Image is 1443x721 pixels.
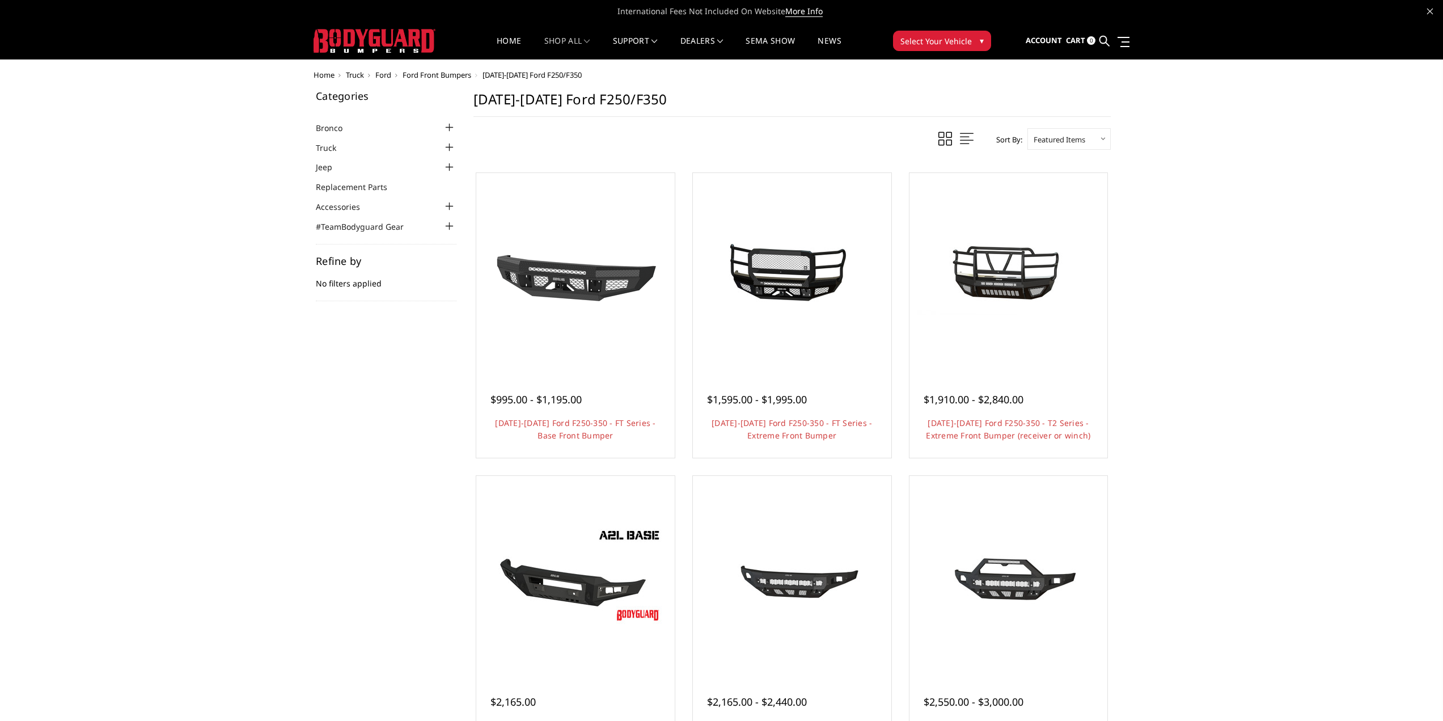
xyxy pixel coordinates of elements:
[1066,26,1095,56] a: Cart 0
[912,479,1105,672] a: 2017-2022 Ford F250-350 - Freedom Series - Sport Front Bumper (non-winch) 2017-2022 Ford F250-350...
[485,221,666,323] img: 2017-2022 Ford F250-350 - FT Series - Base Front Bumper
[403,70,471,80] a: Ford Front Bumpers
[893,31,991,51] button: Select Your Vehicle
[316,181,401,193] a: Replacement Parts
[316,142,350,154] a: Truck
[497,37,521,59] a: Home
[924,393,1023,406] span: $1,910.00 - $2,840.00
[479,176,672,369] a: 2017-2022 Ford F250-350 - FT Series - Base Front Bumper
[316,122,357,134] a: Bronco
[544,37,590,59] a: shop all
[490,393,582,406] span: $995.00 - $1,195.00
[1026,35,1062,45] span: Account
[490,695,536,709] span: $2,165.00
[696,479,888,672] a: 2017-2022 Ford F250-350 - Freedom Series - Base Front Bumper (non-winch) 2017-2022 Ford F250-350 ...
[900,35,972,47] span: Select Your Vehicle
[680,37,723,59] a: Dealers
[926,418,1090,441] a: [DATE]-[DATE] Ford F250-350 - T2 Series - Extreme Front Bumper (receiver or winch)
[316,91,456,101] h5: Categories
[495,418,655,441] a: [DATE]-[DATE] Ford F250-350 - FT Series - Base Front Bumper
[712,418,872,441] a: [DATE]-[DATE] Ford F250-350 - FT Series - Extreme Front Bumper
[696,176,888,369] a: 2017-2022 Ford F250-350 - FT Series - Extreme Front Bumper 2017-2022 Ford F250-350 - FT Series - ...
[912,176,1105,369] a: 2017-2022 Ford F250-350 - T2 Series - Extreme Front Bumper (receiver or winch) 2017-2022 Ford F25...
[707,695,807,709] span: $2,165.00 - $2,440.00
[990,131,1022,148] label: Sort By:
[314,70,335,80] a: Home
[1066,35,1085,45] span: Cart
[1026,26,1062,56] a: Account
[375,70,391,80] a: Ford
[1087,36,1095,45] span: 0
[818,37,841,59] a: News
[314,29,435,53] img: BODYGUARD BUMPERS
[479,479,672,672] a: A2L Series - Base Front Bumper (Non Winch) A2L Series - Base Front Bumper (Non Winch)
[346,70,364,80] a: Truck
[316,256,456,266] h5: Refine by
[316,161,346,173] a: Jeep
[316,201,374,213] a: Accessories
[707,393,807,406] span: $1,595.00 - $1,995.00
[785,6,823,17] a: More Info
[316,221,418,233] a: #TeamBodyguard Gear
[746,37,795,59] a: SEMA Show
[316,256,456,301] div: No filters applied
[924,695,1023,709] span: $2,550.00 - $3,000.00
[473,91,1111,117] h1: [DATE]-[DATE] Ford F250/F350
[483,70,582,80] span: [DATE]-[DATE] Ford F250/F350
[980,35,984,47] span: ▾
[613,37,658,59] a: Support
